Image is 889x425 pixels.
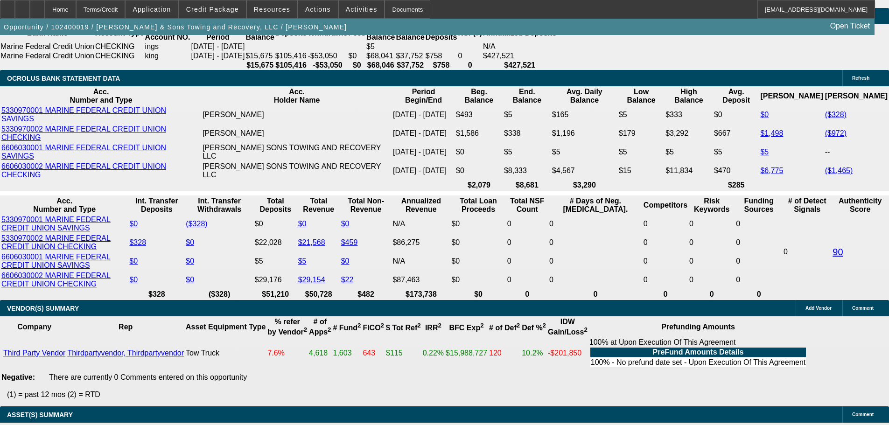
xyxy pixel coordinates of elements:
[186,238,194,246] a: $0
[504,106,551,124] td: $5
[618,143,664,161] td: $5
[1,253,111,269] a: 6606030001 MARINE FEDERAL CREDIT UNION SAVINGS
[714,87,759,105] th: Avg. Deposit
[552,143,617,161] td: $5
[489,324,520,332] b: # of Def
[7,305,79,312] span: VENDOR(S) SUMMARY
[366,42,395,51] td: $5
[275,61,308,70] th: $105,416
[341,196,392,214] th: Total Non-Revenue
[245,61,274,70] th: $15,675
[333,338,362,369] td: 1,603
[328,326,331,333] sup: 2
[825,87,888,105] th: [PERSON_NAME]
[348,51,366,61] td: $0
[549,271,642,289] td: 0
[202,106,392,124] td: [PERSON_NAME]
[455,87,503,105] th: Beg. Balance
[7,390,889,399] p: (1) = past 12 mos (2) = RTD
[298,220,307,228] a: $0
[735,234,782,251] td: 0
[304,326,307,333] sup: 2
[129,276,138,284] a: $0
[202,143,392,161] td: [PERSON_NAME] SONS TOWING AND RECOVERY LLC
[618,106,664,124] td: $5
[783,215,831,289] td: 0
[760,129,783,137] a: $1,498
[395,61,425,70] th: $37,752
[504,87,551,105] th: End. Balance
[735,290,782,299] th: 0
[455,181,503,190] th: $2,079
[504,162,551,180] td: $8,333
[549,252,642,270] td: 0
[254,6,290,13] span: Resources
[643,252,688,270] td: 0
[714,106,759,124] td: $0
[386,324,421,332] b: $ Tot Ref
[145,51,191,61] td: king
[457,51,483,61] td: 0
[392,143,455,161] td: [DATE] - [DATE]
[548,318,588,336] b: IDW Gain/Loss
[483,42,557,51] td: N/A
[805,306,832,311] span: Add Vendor
[17,323,51,331] b: Company
[1,125,166,141] a: 5330970002 MARINE FEDERAL CREDIT UNION CHECKING
[852,76,869,81] span: Refresh
[1,162,166,179] a: 6606030002 MARINE FEDERAL CREDIT UNION CHECKING
[507,215,548,233] td: 0
[95,42,145,51] td: CHECKING
[589,338,807,368] div: 100% at Upon Execution Of This Agreement
[552,87,617,105] th: Avg. Daily Balance
[504,143,551,161] td: $5
[247,0,297,18] button: Resources
[507,252,548,270] td: 0
[760,148,769,156] a: $5
[119,323,133,331] b: Rep
[392,162,455,180] td: [DATE] - [DATE]
[1,106,166,123] a: 5330970001 MARINE FEDERAL CREDIT UNION SAVINGS
[584,326,587,333] sup: 2
[618,125,664,142] td: $179
[483,61,557,70] th: $427,521
[385,338,421,369] td: $115
[521,338,546,369] td: 10.2%
[425,51,458,61] td: $758
[267,318,307,336] b: % refer by Vendor
[451,271,505,289] td: $0
[254,234,297,251] td: $22,028
[552,106,617,124] td: $165
[392,290,450,299] th: $173,738
[333,324,361,332] b: # Fund
[267,338,308,369] td: 7.6%
[307,61,348,70] th: -$53,050
[275,51,308,61] td: $105,416
[392,276,449,284] div: $87,463
[1,373,35,381] b: Negative:
[341,238,358,246] a: $459
[653,348,744,356] b: PreFund Amounts Details
[689,252,735,270] td: 0
[517,322,520,329] sup: 2
[665,106,713,124] td: $333
[346,6,378,13] span: Activities
[833,247,843,257] a: 90
[202,87,392,105] th: Acc. Holder Name
[547,338,588,369] td: -$201,850
[309,318,331,336] b: # of Apps
[449,324,484,332] b: BFC Exp
[422,338,444,369] td: 0.22%
[254,215,297,233] td: $0
[618,162,664,180] td: $15
[689,234,735,251] td: 0
[49,373,247,381] span: There are currently 0 Comments entered on this opportunity
[522,324,546,332] b: Def %
[392,238,449,247] div: $86,275
[504,125,551,142] td: $338
[552,162,617,180] td: $4,567
[366,61,395,70] th: $68,046
[643,196,688,214] th: Competitors
[825,167,853,174] a: ($1,465)
[425,324,441,332] b: IRR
